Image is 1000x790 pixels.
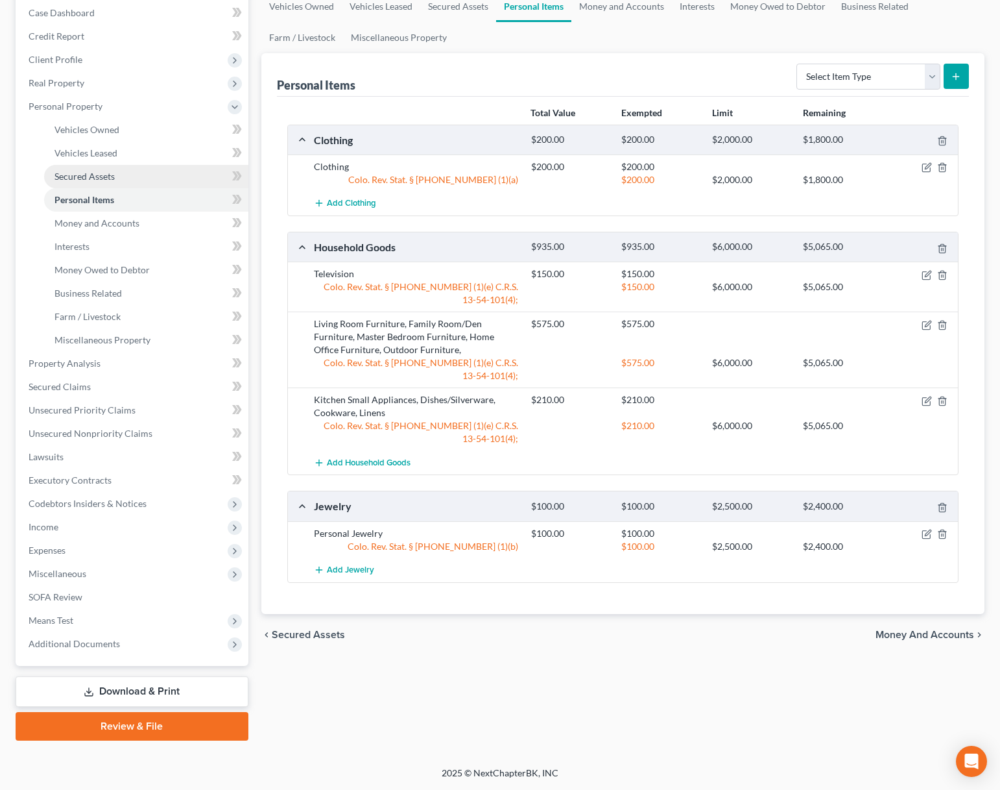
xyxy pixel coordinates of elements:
[327,199,376,209] span: Add Clothing
[307,356,525,382] div: Colo. Rev. Stat. § [PHONE_NUMBER] (1)(e) C.R.S. 13-54-101(4);
[44,142,248,165] a: Vehicles Leased
[54,171,115,182] span: Secured Assets
[706,356,796,369] div: $6,000.00
[18,469,248,492] a: Executory Contracts
[615,280,706,293] div: $150.00
[29,638,120,649] span: Additional Documents
[44,188,248,212] a: Personal Items
[706,419,796,432] div: $6,000.00
[44,258,248,282] a: Money Owed to Debtor
[615,500,706,513] div: $100.00
[525,134,615,146] div: $200.00
[530,107,575,118] strong: Total Value
[29,451,64,462] span: Lawsuits
[29,615,73,626] span: Means Test
[261,22,343,53] a: Farm / Livestock
[29,428,152,439] span: Unsecured Nonpriority Claims
[796,173,887,186] div: $1,800.00
[796,500,887,513] div: $2,400.00
[44,328,248,352] a: Miscellaneous Property
[525,241,615,253] div: $935.00
[44,305,248,328] a: Farm / Livestock
[706,134,796,146] div: $2,000.00
[875,630,984,640] button: Money and Accounts chevron_right
[54,264,150,275] span: Money Owed to Debtor
[307,173,525,186] div: Colo. Rev. Stat. § [PHONE_NUMBER] (1)(a)
[615,317,706,330] div: $575.00
[615,419,706,432] div: $210.00
[29,77,84,88] span: Real Property
[29,568,86,579] span: Miscellaneous
[307,240,525,254] div: Household Goods
[615,267,706,280] div: $150.00
[314,451,411,475] button: Add Household Goods
[54,217,139,228] span: Money and Accounts
[29,101,102,112] span: Personal Property
[307,393,525,419] div: Kitchen Small Appliances, Dishes/Silverware, Cookware, Linens
[29,591,82,602] span: SOFA Review
[29,475,112,486] span: Executory Contracts
[796,540,887,553] div: $2,400.00
[706,173,796,186] div: $2,000.00
[307,499,525,513] div: Jewelry
[314,191,376,216] button: Add Clothing
[130,767,870,790] div: 2025 © NextChapterBK, INC
[706,280,796,293] div: $6,000.00
[29,545,65,556] span: Expenses
[803,107,846,118] strong: Remaining
[706,540,796,553] div: $2,500.00
[29,404,136,415] span: Unsecured Priority Claims
[54,241,89,252] span: Interests
[343,22,455,53] a: Miscellaneous Property
[307,160,525,173] div: Clothing
[18,399,248,422] a: Unsecured Priority Claims
[29,358,101,369] span: Property Analysis
[307,527,525,540] div: Personal Jewelry
[796,241,887,253] div: $5,065.00
[54,334,150,345] span: Miscellaneous Property
[525,500,615,513] div: $100.00
[18,445,248,469] a: Lawsuits
[875,630,974,640] span: Money and Accounts
[54,288,122,299] span: Business Related
[16,712,248,741] a: Review & File
[44,165,248,188] a: Secured Assets
[307,133,525,147] div: Clothing
[44,282,248,305] a: Business Related
[307,267,525,280] div: Television
[29,498,147,509] span: Codebtors Insiders & Notices
[18,352,248,375] a: Property Analysis
[615,356,706,369] div: $575.00
[796,134,887,146] div: $1,800.00
[18,375,248,399] a: Secured Claims
[525,267,615,280] div: $150.00
[974,630,984,640] i: chevron_right
[54,147,117,158] span: Vehicles Leased
[16,676,248,707] a: Download & Print
[796,419,887,432] div: $5,065.00
[327,458,411,468] span: Add Household Goods
[29,54,82,65] span: Client Profile
[307,419,525,445] div: Colo. Rev. Stat. § [PHONE_NUMBER] (1)(e) C.R.S. 13-54-101(4);
[54,194,114,205] span: Personal Items
[44,212,248,235] a: Money and Accounts
[712,107,733,118] strong: Limit
[525,393,615,406] div: $210.00
[307,280,525,306] div: Colo. Rev. Stat. § [PHONE_NUMBER] (1)(e) C.R.S. 13-54-101(4);
[54,311,121,322] span: Farm / Livestock
[796,356,887,369] div: $5,065.00
[706,500,796,513] div: $2,500.00
[525,527,615,540] div: $100.00
[29,381,91,392] span: Secured Claims
[29,521,58,532] span: Income
[525,317,615,330] div: $575.00
[615,134,706,146] div: $200.00
[261,630,345,640] button: chevron_left Secured Assets
[525,160,615,173] div: $200.00
[18,1,248,25] a: Case Dashboard
[18,25,248,48] a: Credit Report
[54,124,119,135] span: Vehicles Owned
[18,422,248,445] a: Unsecured Nonpriority Claims
[615,527,706,540] div: $100.00
[44,235,248,258] a: Interests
